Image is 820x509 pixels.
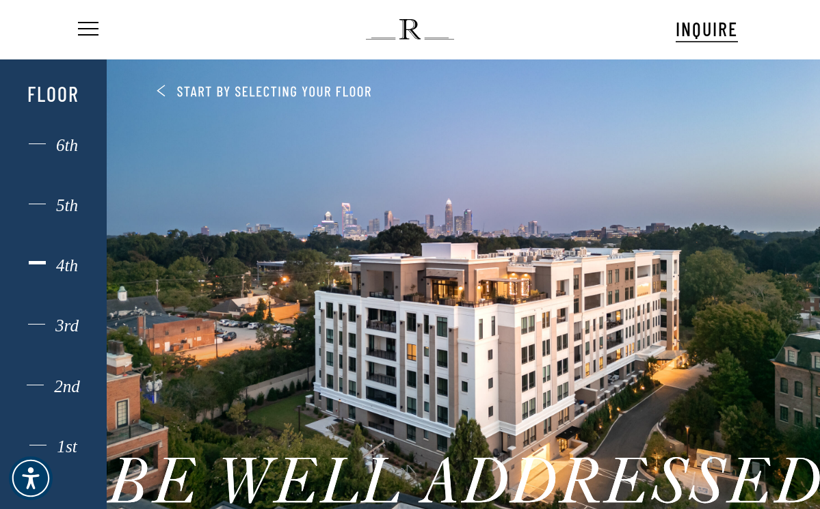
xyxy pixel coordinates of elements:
div: 3rd [16,317,90,335]
a: INQUIRE [676,16,738,42]
div: 4th [16,257,90,275]
div: Accessibility Menu [9,456,53,500]
img: The Regent [366,19,454,40]
div: 2nd [16,378,90,396]
div: Floor [16,81,90,106]
div: 6th [16,137,90,154]
div: 1st [16,438,90,456]
div: 5th [16,197,90,215]
span: INQUIRE [676,17,738,40]
a: Navigation Menu [75,23,98,37]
